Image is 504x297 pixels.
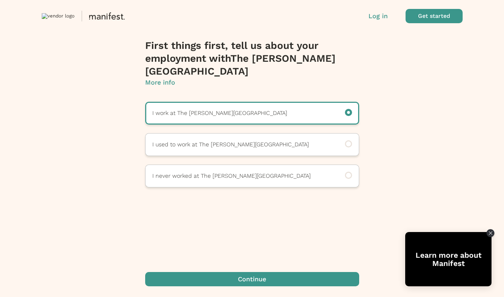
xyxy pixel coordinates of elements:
div: Learn more about Manifest [405,251,492,267]
div: Open Tolstoy widget [405,232,492,286]
button: vendor logo [42,9,256,23]
button: Continue [145,272,359,286]
h4: First things first, tell us about your employment with [145,39,359,78]
img: vendor logo [42,13,75,19]
div: Open Tolstoy [405,232,492,286]
p: I used to work at The [PERSON_NAME][GEOGRAPHIC_DATA] [152,140,332,149]
div: Tolstoy bubble widget [405,232,492,286]
button: More info [145,78,175,87]
p: I work at The [PERSON_NAME][GEOGRAPHIC_DATA] [152,109,332,117]
button: Log in [368,11,388,21]
span: The [PERSON_NAME][GEOGRAPHIC_DATA] [145,52,336,77]
button: Get started [406,9,463,23]
div: Close Tolstoy widget [487,229,494,237]
p: I never worked at The [PERSON_NAME][GEOGRAPHIC_DATA] [152,172,332,180]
